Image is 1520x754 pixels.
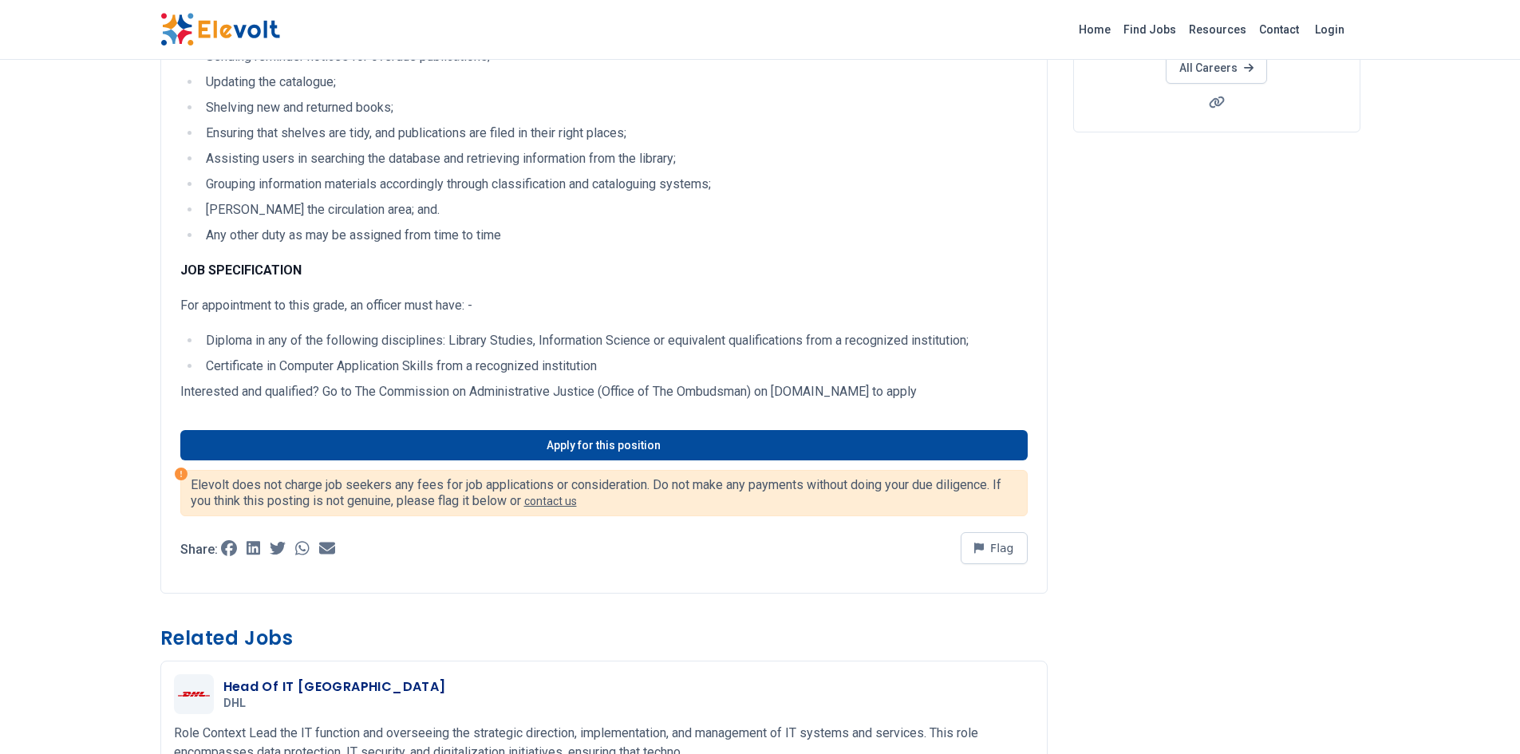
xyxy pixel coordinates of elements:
[160,13,280,46] img: Elevolt
[201,124,1028,143] li: Ensuring that shelves are tidy, and publications are filed in their right places;
[201,73,1028,92] li: Updating the catalogue;
[1166,52,1267,84] a: All Careers
[201,226,1028,245] li: Any other duty as may be assigned from time to time
[1073,394,1360,618] iframe: Advertisement
[201,175,1028,194] li: Grouping information materials accordingly through classification and cataloguing systems;
[1182,17,1253,42] a: Resources
[1117,17,1182,42] a: Find Jobs
[201,200,1028,219] li: [PERSON_NAME] the circulation area; and.
[201,98,1028,117] li: Shelving new and returned books;
[223,697,247,711] span: DHL
[180,263,302,278] strong: JOB SPECIFICATION
[1073,152,1360,375] iframe: Advertisement
[160,626,1048,651] h3: Related Jobs
[961,532,1028,564] button: Flag
[191,477,1017,509] p: Elevolt does not charge job seekers any fees for job applications or consideration. Do not make a...
[1440,677,1520,754] iframe: Chat Widget
[180,382,1028,401] p: Interested and qualified? Go to The Commission on Administrative Justice (Office of The Ombudsman...
[201,357,1028,376] li: Certificate in Computer Application Skills from a recognized institution
[223,677,446,697] h3: Head Of IT [GEOGRAPHIC_DATA]
[1072,17,1117,42] a: Home
[201,149,1028,168] li: Assisting users in searching the database and retrieving information from the library;
[201,331,1028,350] li: Diploma in any of the following disciplines: Library Studies, Information Science or equivalent q...
[178,692,210,697] img: DHL
[524,495,577,507] a: contact us
[180,296,1028,315] p: For appointment to this grade, an officer must have: -
[1305,14,1354,45] a: Login
[180,543,218,556] p: Share:
[1253,17,1305,42] a: Contact
[180,430,1028,460] a: Apply for this position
